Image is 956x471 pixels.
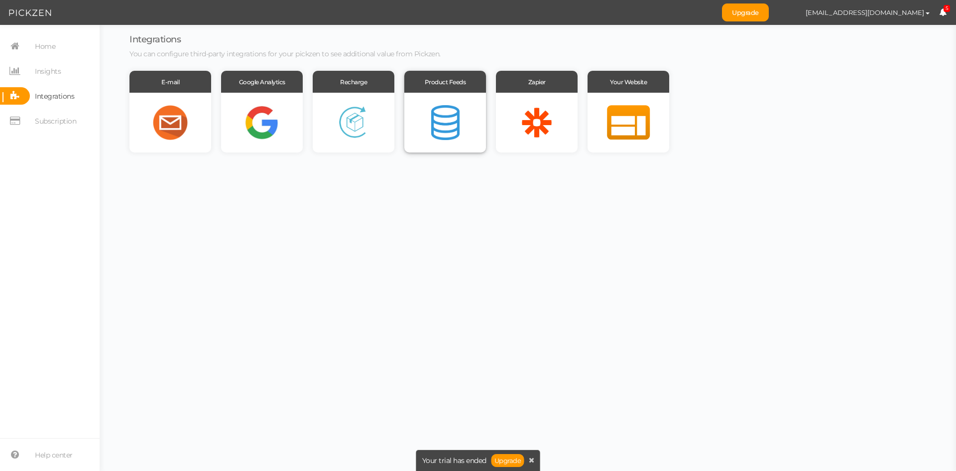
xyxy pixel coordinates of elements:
[35,447,73,463] span: Help center
[496,71,578,93] div: Zapier
[129,49,441,58] span: You can configure third-party integrations for your pickzen to see additional value from Pickzen.
[722,3,769,21] a: Upgrade
[129,71,211,93] div: E-mail
[422,457,486,464] span: Your trial has ended
[944,5,951,12] span: 5
[779,4,796,21] img: b3e142cb9089df8073c54e68b41907af
[313,71,394,93] div: Recharge
[610,78,647,86] span: Your Website
[491,454,524,467] a: Upgrade
[9,7,51,19] img: Pickzen logo
[796,4,939,21] button: [EMAIL_ADDRESS][DOMAIN_NAME]
[425,78,466,86] span: Product Feeds
[221,71,303,93] div: Google Analytics
[35,63,61,79] span: Insights
[806,8,924,16] span: [EMAIL_ADDRESS][DOMAIN_NAME]
[35,38,55,54] span: Home
[129,34,181,45] span: Integrations
[35,88,74,104] span: Integrations
[35,113,76,129] span: Subscription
